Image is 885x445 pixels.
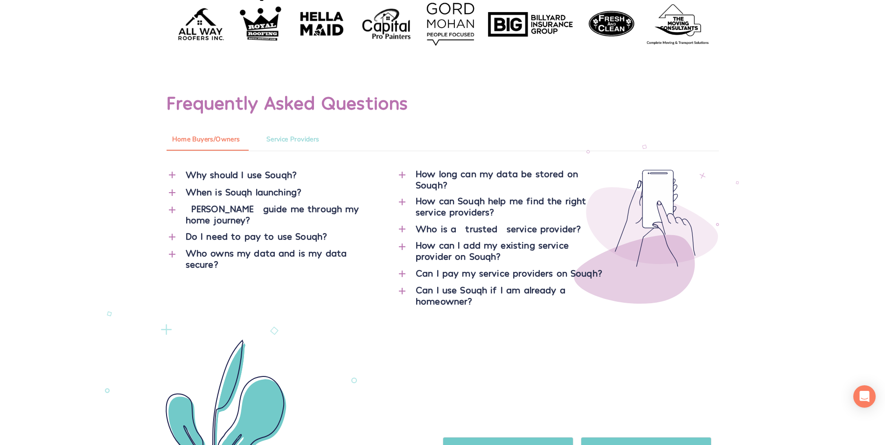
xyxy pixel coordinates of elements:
div: How can I add my existing service provider on Souqh? [416,239,607,262]
div: When is Souqh launching? [186,185,377,198]
div: Can I pay my service providers on Souqh? [416,266,607,279]
div: Do I need to pay to use Souqh? [186,230,377,243]
div: Why should I use Souqh? [186,168,377,181]
div: How long can my data be stored on Souqh? [416,168,607,190]
div: Frequently Asked Questions [167,93,719,111]
div: Who is a “trusted” service provider? [416,222,607,235]
div: [PERSON_NAME] guide me through my home journey? [186,203,377,225]
div: Who owns my data and is my data secure? [186,247,377,270]
div: How can Souqh help me find the right service providers? [416,195,607,217]
span: Service Providers [266,134,320,146]
div: Open Intercom Messenger [853,385,876,408]
span: Home Buyers/Owners [172,134,240,146]
div: ant example [167,128,719,151]
div: Can I use Souqh if I am already a homeowner? [416,284,607,306]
